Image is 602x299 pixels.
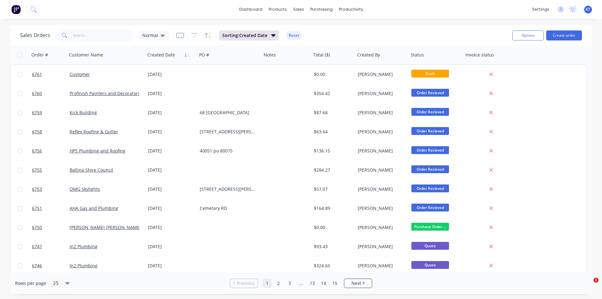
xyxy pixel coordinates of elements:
span: 1 [594,278,599,283]
div: settings [529,5,552,14]
span: Order Recieved [411,89,449,97]
span: 6751 [32,205,42,211]
a: Next page [344,280,372,286]
div: $164.89 [314,205,351,211]
a: Page 14 [319,279,328,288]
span: Sorting: Created Date [222,32,267,39]
div: $284.27 [314,167,351,173]
span: 6747 [32,243,42,250]
a: Jump forward [296,279,306,288]
span: Purchase Order ... [411,223,449,231]
button: Sorting:Created Date [219,30,279,40]
a: dashboard [236,5,266,14]
div: [DATE] [148,71,195,77]
span: 6761 [32,71,42,77]
div: [PERSON_NAME] [358,186,404,192]
span: Quote [411,242,449,250]
div: [PERSON_NAME] [358,129,404,135]
div: [DATE] [148,243,195,250]
span: 6759 [32,109,42,116]
div: [DATE] [148,148,195,154]
h1: Sales Orders [20,32,50,38]
div: [PERSON_NAME] [358,148,404,154]
span: 6756 [32,148,42,154]
span: Order Recieved [411,127,449,135]
a: Page 15 [330,279,340,288]
a: In2 Plumbing [70,263,98,269]
a: Profinish Painters and Decorators [70,90,140,96]
span: Draft [411,70,449,77]
a: 6746 [32,256,70,275]
a: Ballina Shire Council [70,167,113,173]
div: [PERSON_NAME] [358,205,404,211]
div: [DATE] [148,167,195,173]
div: $63.64 [314,129,351,135]
a: OMG Skylights [70,186,100,192]
div: [PERSON_NAME] [358,167,404,173]
span: Order Recieved [411,146,449,154]
div: Created Date [147,52,175,58]
span: 6760 [32,90,42,97]
div: sales [290,5,307,14]
a: 6753 [32,180,70,199]
div: [DATE] [148,224,195,231]
div: purchasing [307,5,336,14]
div: [DATE] [148,109,195,116]
a: 6758 [32,122,70,141]
input: Search... [73,29,134,42]
span: Rows per page [15,280,46,286]
button: Create order [546,30,582,40]
a: 6751 [32,199,70,218]
div: [STREET_ADDRESS][PERSON_NAME] [200,129,256,135]
span: 6753 [32,186,42,192]
div: [DATE] [148,129,195,135]
div: [PERSON_NAME] [358,109,404,116]
a: [PERSON_NAME] [PERSON_NAME] [70,224,141,230]
span: Normal [142,32,158,39]
div: [DATE] [148,186,195,192]
a: Reflex Roofing & Gutter [70,129,118,135]
div: 68 [GEOGRAPHIC_DATA] [200,109,256,116]
span: Order Recieved [411,184,449,192]
a: 6761 [32,65,70,84]
a: Kick Building [70,109,97,115]
div: 40051 po 80075 [200,148,256,154]
a: Customer [70,71,90,77]
iframe: Intercom live chat [581,278,596,293]
a: 6760 [32,84,70,103]
a: HPS Plumbing and Roofing [70,148,125,154]
a: AHA Gas and Plumbing [70,205,118,211]
div: Status [411,52,424,58]
span: 6746 [32,263,42,269]
span: Order Recieved [411,165,449,173]
a: 6755 [32,161,70,179]
div: Cemetary RD [200,205,256,211]
span: Order Recieved [411,108,449,116]
div: $354.42 [314,90,351,97]
div: $0.00 [314,71,351,77]
button: Reset [286,31,302,40]
div: [PERSON_NAME] [358,263,404,269]
div: Order # [31,52,48,58]
a: In2 Plumbing [70,243,98,249]
a: Page 3 [285,279,294,288]
span: 6755 [32,167,42,173]
div: Customer Name [69,52,103,58]
div: $57.07 [314,186,351,192]
div: PO # [199,52,209,58]
div: $87.68 [314,109,351,116]
button: Options [512,30,544,40]
a: Page 2 [274,279,283,288]
div: Notes [264,52,276,58]
div: $93.43 [314,243,351,250]
div: [PERSON_NAME] [358,71,404,77]
span: Quote [411,261,449,269]
a: Previous page [230,280,258,286]
div: productivity [336,5,366,14]
a: Page 13 [308,279,317,288]
div: Created By [357,52,380,58]
div: Invoice status [465,52,494,58]
span: Next [351,280,361,286]
a: 6759 [32,103,70,122]
div: [DATE] [148,263,195,269]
